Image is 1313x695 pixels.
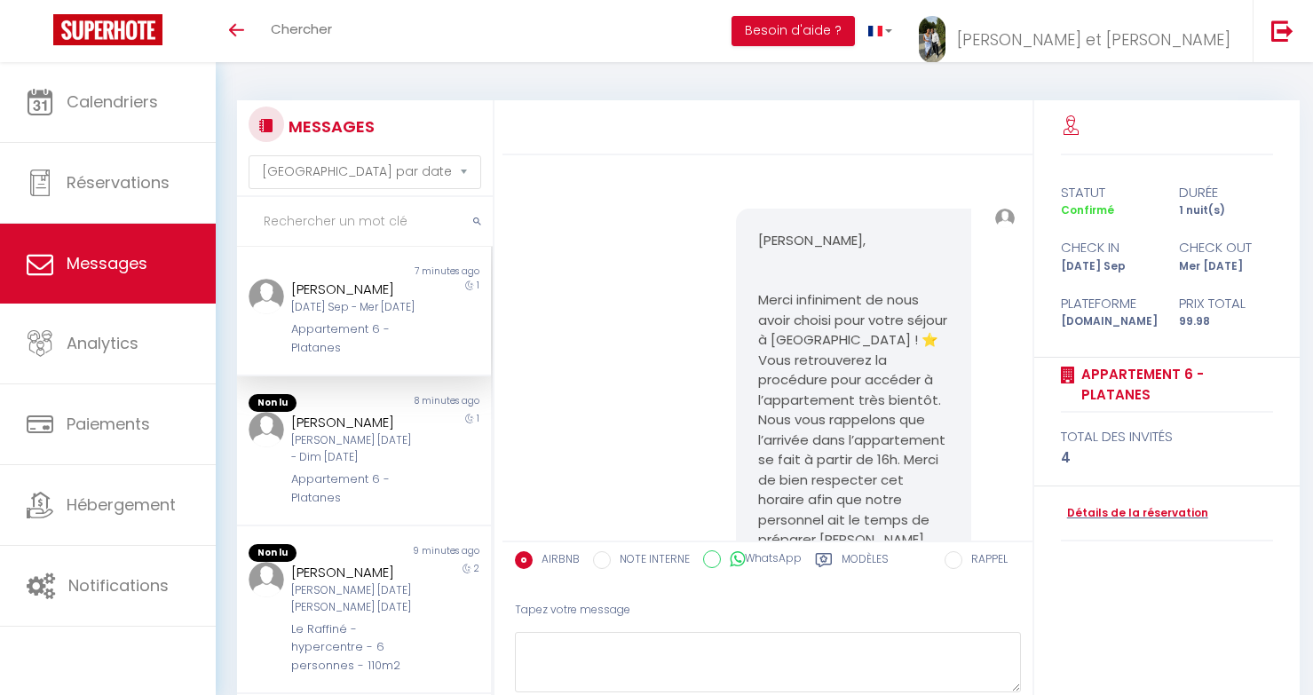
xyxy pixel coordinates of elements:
[957,28,1230,51] span: [PERSON_NAME] et [PERSON_NAME]
[1167,293,1285,314] div: Prix total
[919,16,945,63] img: ...
[1061,202,1114,217] span: Confirmé
[67,332,138,354] span: Analytics
[474,562,479,575] span: 2
[1167,202,1285,219] div: 1 nuit(s)
[291,320,416,357] div: Appartement 6 - Platanes
[271,20,332,38] span: Chercher
[995,209,1015,228] img: ...
[67,171,170,193] span: Réservations
[249,412,284,447] img: ...
[962,551,1008,571] label: RAPPEL
[732,16,855,46] button: Besoin d'aide ?
[1271,20,1293,42] img: logout
[249,279,284,314] img: ...
[291,432,416,466] div: [PERSON_NAME] [DATE] - Dim [DATE]
[1061,505,1208,522] a: Détails de la réservation
[291,562,416,583] div: [PERSON_NAME]
[1167,313,1285,330] div: 99.98
[1049,313,1167,330] div: [DOMAIN_NAME]
[1167,182,1285,203] div: durée
[611,551,690,571] label: NOTE INTERNE
[291,279,416,300] div: [PERSON_NAME]
[291,412,416,433] div: [PERSON_NAME]
[53,14,162,45] img: Super Booking
[1075,364,1273,406] a: Appartement 6 - Platanes
[67,494,176,516] span: Hébergement
[364,265,491,279] div: 7 minutes ago
[237,197,493,247] input: Rechercher un mot clé
[1061,447,1273,469] div: 4
[842,551,889,573] label: Modèles
[364,544,491,562] div: 9 minutes ago
[67,413,150,435] span: Paiements
[1167,258,1285,275] div: Mer [DATE]
[291,620,416,675] div: Le Raffiné - hypercentre - 6 personnes - 110m2
[721,550,802,570] label: WhatsApp
[477,412,479,425] span: 1
[284,107,375,146] h3: MESSAGES
[68,574,169,596] span: Notifications
[1061,426,1273,447] div: total des invités
[249,562,284,597] img: ...
[67,91,158,113] span: Calendriers
[477,279,479,292] span: 1
[1167,237,1285,258] div: check out
[515,588,1021,632] div: Tapez votre message
[1049,293,1167,314] div: Plateforme
[67,252,147,274] span: Messages
[249,394,297,412] span: Non lu
[1049,258,1167,275] div: [DATE] Sep
[291,470,416,507] div: Appartement 6 - Platanes
[291,299,416,316] div: [DATE] Sep - Mer [DATE]
[1049,182,1167,203] div: statut
[1049,237,1167,258] div: check in
[364,394,491,412] div: 8 minutes ago
[533,551,580,571] label: AIRBNB
[291,582,416,616] div: [PERSON_NAME] [DATE][PERSON_NAME] [DATE]
[249,544,297,562] span: Non lu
